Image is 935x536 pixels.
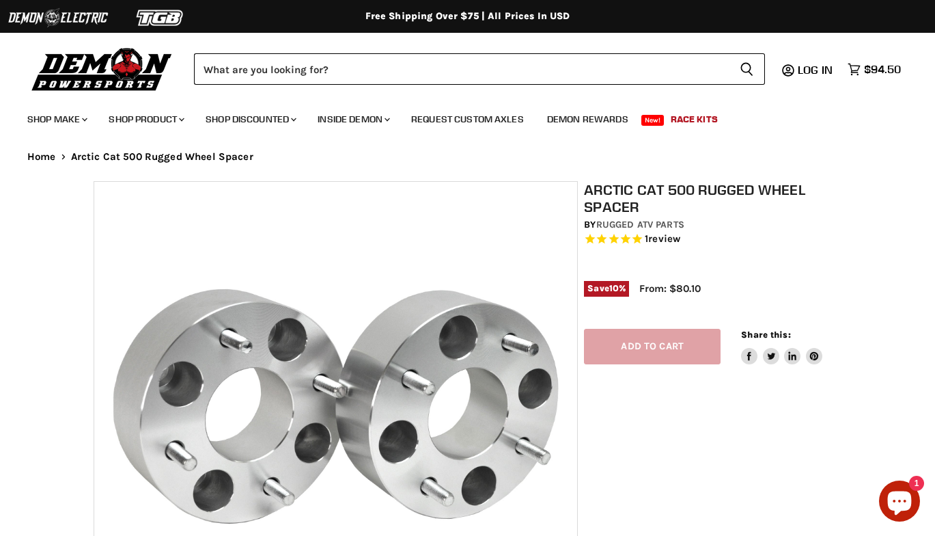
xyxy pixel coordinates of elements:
[741,330,790,340] span: Share this:
[584,281,629,296] span: Save %
[27,151,56,163] a: Home
[792,64,841,76] a: Log in
[875,481,924,525] inbox-online-store-chat: Shopify online store chat
[71,151,253,163] span: Arctic Cat 500 Rugged Wheel Spacer
[584,217,848,232] div: by
[645,233,680,245] span: 1 reviews
[401,105,534,133] a: Request Custom Axles
[537,105,639,133] a: Demon Rewards
[660,105,728,133] a: Race Kits
[194,53,765,85] form: Product
[195,105,305,133] a: Shop Discounted
[584,181,848,215] h1: Arctic Cat 500 Rugged Wheel Spacer
[639,282,701,295] span: From: $80.10
[864,63,901,76] span: $94.50
[641,115,665,126] span: New!
[27,44,177,93] img: Demon Powersports
[798,63,833,77] span: Log in
[741,329,822,365] aside: Share this:
[7,5,109,31] img: Demon Electric Logo 2
[17,105,96,133] a: Shop Make
[194,53,729,85] input: Search
[98,105,193,133] a: Shop Product
[307,105,398,133] a: Inside Demon
[584,232,848,247] span: Rated 5.0 out of 5 stars 1 reviews
[729,53,765,85] button: Search
[609,283,619,293] span: 10
[17,100,897,133] ul: Main menu
[109,5,212,31] img: TGB Logo 2
[648,233,680,245] span: review
[596,219,684,230] a: Rugged ATV Parts
[841,59,908,79] a: $94.50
